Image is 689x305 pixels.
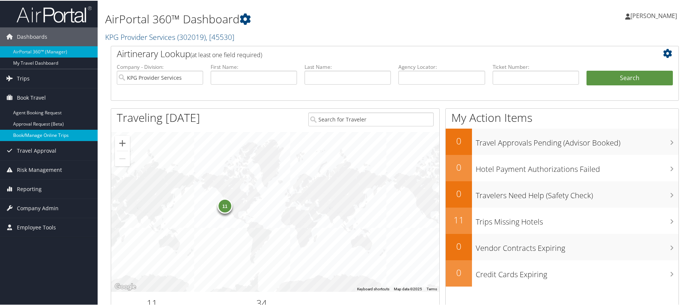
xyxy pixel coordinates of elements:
span: Trips [17,68,30,87]
h2: 0 [446,187,472,199]
h3: Travel Approvals Pending (Advisor Booked) [476,133,678,147]
h1: Traveling [DATE] [117,109,200,125]
h3: Credit Cards Expiring [476,265,678,279]
span: , [ 45530 ] [206,31,234,41]
img: Google [113,281,138,291]
span: Dashboards [17,27,47,46]
h3: Vendor Contracts Expiring [476,238,678,253]
h3: Trips Missing Hotels [476,212,678,226]
span: Travel Approval [17,141,56,159]
a: 0Travelers Need Help (Safety Check) [446,181,678,207]
label: Last Name: [305,62,391,70]
button: Zoom in [115,135,130,150]
span: [PERSON_NAME] [630,11,677,19]
h2: 0 [446,134,472,147]
a: 0Hotel Payment Authorizations Failed [446,154,678,181]
a: 0Vendor Contracts Expiring [446,233,678,259]
a: 11Trips Missing Hotels [446,207,678,233]
span: ( 302019 ) [177,31,206,41]
button: Keyboard shortcuts [357,286,389,291]
a: KPG Provider Services [105,31,234,41]
a: 0Credit Cards Expiring [446,259,678,286]
a: 0Travel Approvals Pending (Advisor Booked) [446,128,678,154]
span: Employee Tools [17,217,56,236]
label: Ticket Number: [493,62,579,70]
a: [PERSON_NAME] [625,4,684,26]
span: Reporting [17,179,42,198]
span: Book Travel [17,88,46,106]
h2: 0 [446,239,472,252]
label: First Name: [211,62,297,70]
span: Map data ©2025 [394,286,422,290]
h2: 0 [446,160,472,173]
div: 11 [217,198,232,213]
button: Zoom out [115,150,130,165]
span: Risk Management [17,160,62,179]
span: (at least one field required) [190,50,262,58]
label: Company - Division: [117,62,203,70]
h2: 11 [446,213,472,226]
button: Search [586,70,673,85]
input: Search for Traveler [308,112,434,126]
label: Agency Locator: [398,62,485,70]
span: Company Admin [17,198,59,217]
a: Open this area in Google Maps (opens a new window) [113,281,138,291]
h1: My Action Items [446,109,678,125]
h1: AirPortal 360™ Dashboard [105,11,491,26]
img: airportal-logo.png [17,5,92,23]
h3: Travelers Need Help (Safety Check) [476,186,678,200]
h2: 0 [446,266,472,278]
a: Terms (opens in new tab) [427,286,437,290]
h2: Airtinerary Lookup [117,47,626,59]
h3: Hotel Payment Authorizations Failed [476,159,678,174]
